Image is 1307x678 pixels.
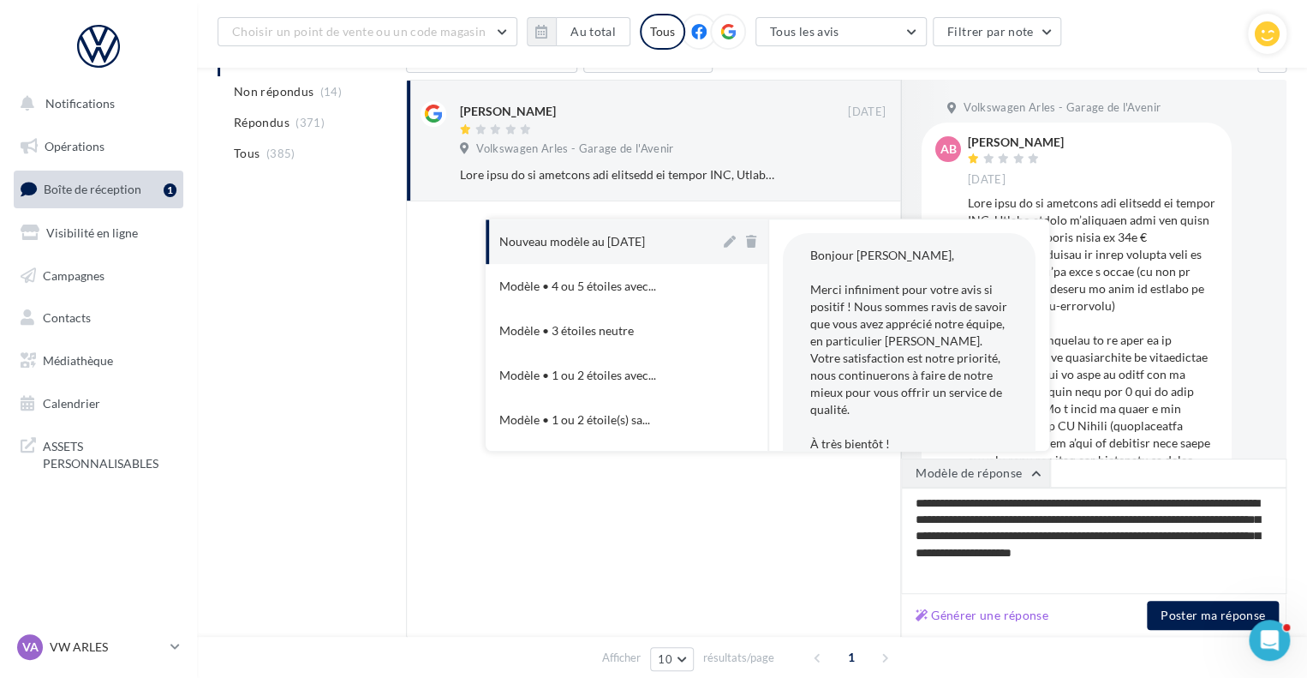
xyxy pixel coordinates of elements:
button: Notifications [10,86,180,122]
span: (385) [266,147,295,160]
div: [PERSON_NAME] [460,103,556,120]
a: Boîte de réception1 [10,171,187,207]
div: 1 [164,183,176,197]
span: Afficher [602,650,641,666]
span: ASSETS PERSONNALISABLES [43,435,176,471]
span: Campagnes [43,267,104,282]
span: Modèle • 1 ou 2 étoile(s) sa... [499,411,650,429]
span: Choisir un point de vente ou un code magasin [232,24,486,39]
div: Tous [640,14,685,50]
button: Poster ma réponse [1147,601,1279,630]
p: VW ARLES [50,639,164,656]
span: Opérations [45,139,104,153]
span: (371) [295,116,325,129]
button: Au total [556,17,630,46]
span: 1 [838,644,865,671]
button: Nouveau modèle au [DATE] [486,219,720,264]
a: Campagnes [10,258,187,294]
span: Bonjour [PERSON_NAME], Merci infiniment pour votre avis si positif ! Nous sommes ravis de savoir ... [810,248,1007,485]
span: Tous [234,145,260,162]
span: résultats/page [703,650,774,666]
span: Tous les avis [770,24,839,39]
button: Modèle • 4 ou 5 étoiles avec... [486,264,720,309]
span: [DATE] [848,105,886,120]
span: Modèle • 4 ou 5 étoiles avec... [499,278,656,295]
span: Médiathèque [43,353,113,368]
button: Modèle de réponse [901,459,1050,488]
button: Tous les avis [755,17,927,46]
div: Lore ipsu do si ametcons adi elitsedd ei tempor INC, Utlabo etdolo m’aliquaen admi ven quisn 4668... [460,166,774,183]
button: Modèle • 1 ou 2 étoile(s) sa... [486,398,720,442]
span: 10 [658,652,672,666]
a: Médiathèque [10,343,187,379]
span: (14) [320,85,342,99]
span: Notifications [45,96,115,111]
button: Filtrer par note [933,17,1062,46]
a: VA VW ARLES [14,631,183,663]
span: Calendrier [43,396,100,411]
iframe: Intercom live chat [1249,620,1290,661]
a: ASSETS PERSONNALISABLES [10,428,187,478]
button: Générer une réponse [909,605,1055,626]
a: Visibilité en ligne [10,215,187,251]
a: Calendrier [10,386,187,422]
div: Modèle • 3 étoiles neutre [499,322,634,339]
div: [PERSON_NAME] [968,136,1064,148]
span: Modèle • 1 ou 2 étoiles avec... [499,367,656,384]
span: Répondus [234,114,289,131]
span: Visibilité en ligne [46,225,138,240]
button: 10 [650,647,694,671]
span: Volkswagen Arles - Garage de l'Avenir [476,141,673,157]
button: Choisir un point de vente ou un code magasin [218,17,517,46]
span: VA [22,639,39,656]
button: Modèle • 1 ou 2 étoiles avec... [486,353,720,398]
span: Boîte de réception [44,182,141,196]
button: Au total [527,17,630,46]
button: Modèle • 3 étoiles neutre [486,309,720,353]
span: Non répondus [234,83,313,100]
div: Nouveau modèle au [DATE] [499,233,645,250]
span: [DATE] [968,172,1006,188]
span: AB [940,141,957,158]
a: Contacts [10,300,187,336]
span: Volkswagen Arles - Garage de l'Avenir [964,100,1161,116]
span: Contacts [43,310,91,325]
a: Opérations [10,129,187,165]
